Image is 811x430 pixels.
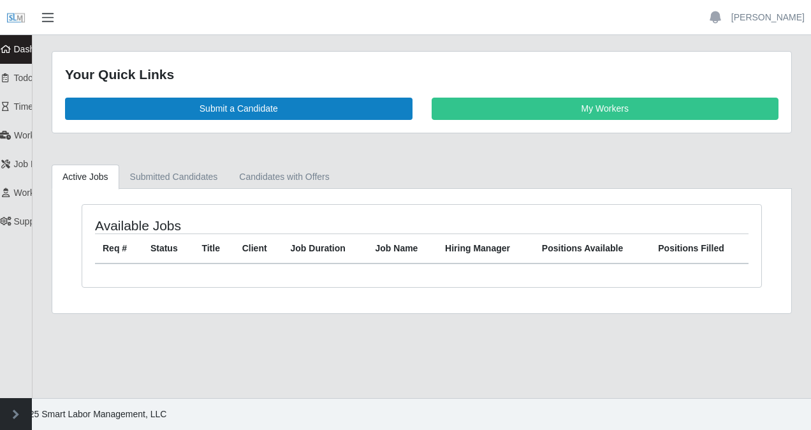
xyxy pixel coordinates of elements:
[143,234,194,263] th: Status
[235,234,283,263] th: Client
[14,159,69,169] span: Job Requests
[368,234,438,263] th: Job Name
[14,216,82,226] span: Supplier Settings
[52,165,119,189] a: Active Jobs
[14,188,47,198] span: Workers
[194,234,234,263] th: Title
[534,234,650,263] th: Positions Available
[437,234,534,263] th: Hiring Manager
[650,234,749,263] th: Positions Filled
[95,234,143,263] th: Req #
[432,98,779,120] a: My Workers
[283,234,368,263] th: Job Duration
[731,11,805,24] a: [PERSON_NAME]
[65,98,413,120] a: Submit a Candidate
[6,8,26,27] img: SLM Logo
[95,218,356,234] h4: Available Jobs
[65,64,778,85] div: Your Quick Links
[14,44,58,54] span: Dashboard
[119,165,229,189] a: Submitted Candidates
[14,130,91,140] span: Worker Timesheets
[14,73,33,83] span: Todo
[10,409,166,419] span: © 2025 Smart Labor Management, LLC
[228,165,340,189] a: Candidates with Offers
[14,101,60,112] span: Timesheets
